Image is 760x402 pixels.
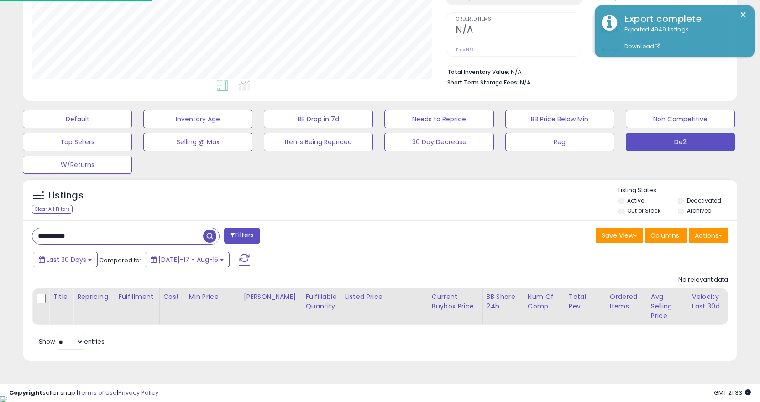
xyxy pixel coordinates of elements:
button: Default [23,110,132,128]
button: Selling @ Max [143,133,252,151]
span: Show: entries [39,337,105,346]
div: Fulfillment [118,292,155,302]
button: Items Being Repriced [264,133,373,151]
div: Clear All Filters [32,205,73,214]
button: W/Returns [23,156,132,174]
div: Title [53,292,69,302]
a: Privacy Policy [118,388,158,397]
a: Download [624,42,660,50]
a: Terms of Use [78,388,117,397]
label: Archived [687,207,712,214]
button: Needs to Reprice [384,110,493,128]
button: Reg [505,133,614,151]
span: 2025-09-15 21:33 GMT [714,388,751,397]
b: Total Inventory Value: [447,68,509,76]
button: De2 [626,133,735,151]
span: Columns [650,231,679,240]
span: N/A [520,78,531,87]
span: Ordered Items [456,17,582,22]
button: Last 30 Days [33,252,98,267]
label: Out of Stock [627,207,660,214]
div: [PERSON_NAME] [243,292,298,302]
button: × [739,9,747,21]
div: Fulfillable Quantity [305,292,337,311]
div: Total Rev. [569,292,602,311]
h2: N/A [456,25,582,37]
strong: Copyright [9,388,42,397]
button: BB Drop in 7d [264,110,373,128]
h5: Listings [48,189,84,202]
button: Actions [689,228,728,243]
p: Listing States: [618,186,737,195]
span: Compared to: [99,256,141,265]
button: [DATE]-17 - Aug-15 [145,252,230,267]
button: Columns [645,228,687,243]
div: Min Price [189,292,236,302]
div: Num of Comp. [528,292,561,311]
div: Current Buybox Price [432,292,479,311]
div: Avg Selling Price [651,292,684,321]
button: Inventory Age [143,110,252,128]
div: Ordered Items [610,292,643,311]
div: Velocity Last 30d [692,292,725,311]
small: Prev: N/A [456,47,474,52]
button: BB Price Below Min [505,110,614,128]
label: Active [627,197,644,204]
li: N/A [447,66,721,77]
span: [DATE]-17 - Aug-15 [158,255,218,264]
div: Repricing [77,292,110,302]
button: Save View [596,228,643,243]
span: Last 30 Days [47,255,86,264]
button: Top Sellers [23,133,132,151]
div: Listed Price [345,292,424,302]
button: Filters [224,228,260,244]
div: seller snap | | [9,389,158,397]
label: Deactivated [687,197,721,204]
button: Non Competitive [626,110,735,128]
div: Export complete [618,12,748,26]
div: BB Share 24h. [487,292,520,311]
div: Exported 4949 listings. [618,26,748,51]
div: No relevant data [678,276,728,284]
b: Short Term Storage Fees: [447,78,519,86]
div: Cost [163,292,181,302]
button: 30 Day Decrease [384,133,493,151]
